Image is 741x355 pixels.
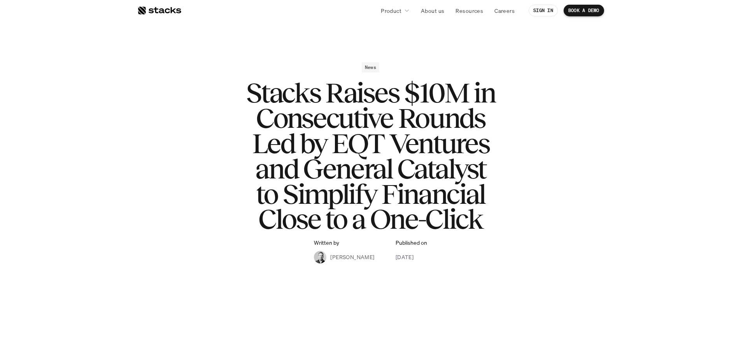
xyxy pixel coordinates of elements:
h1: Stacks Raises $10M in Consecutive Rounds Led by EQT Ventures and General Catalyst to Simplify Fin... [215,80,526,232]
a: SIGN IN [529,5,558,16]
a: Resources [451,4,488,18]
h2: News [365,65,376,70]
p: Written by [314,240,339,246]
p: Careers [494,7,515,15]
p: Product [381,7,401,15]
img: Albert [314,251,326,263]
p: SIGN IN [533,8,553,13]
p: Resources [455,7,483,15]
a: About us [416,4,449,18]
p: [DATE] [396,253,414,261]
a: Careers [490,4,519,18]
p: About us [421,7,444,15]
p: BOOK A DEMO [568,8,599,13]
p: [PERSON_NAME] [330,253,374,261]
a: BOOK A DEMO [564,5,604,16]
p: Published on [396,240,427,246]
